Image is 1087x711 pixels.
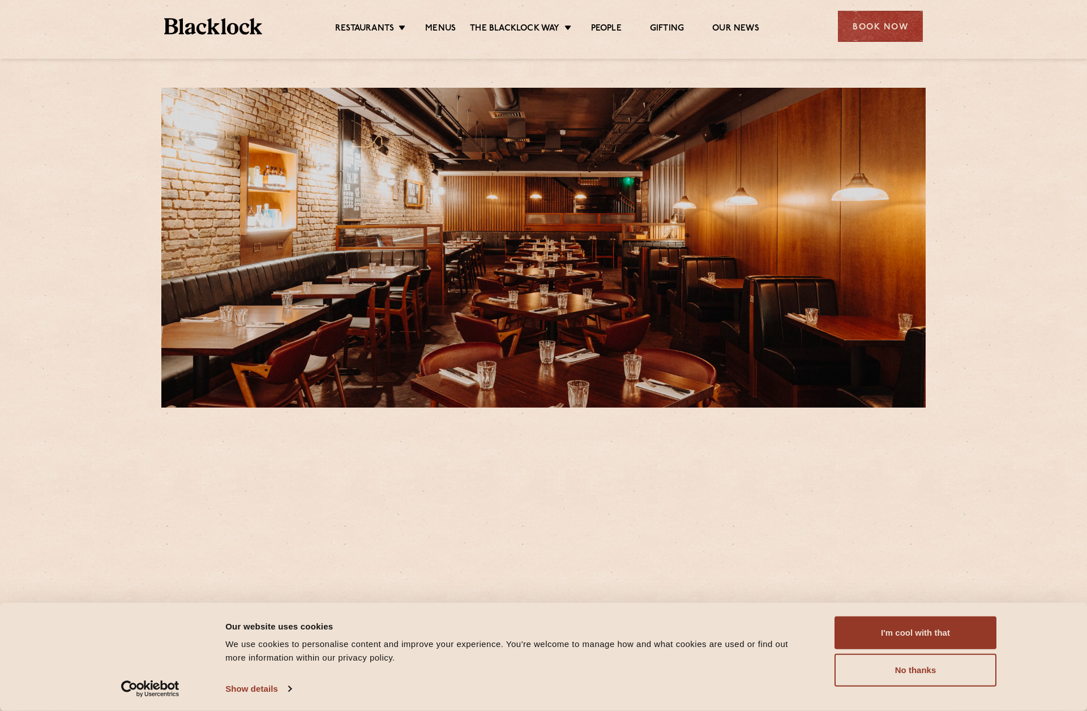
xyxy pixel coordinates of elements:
a: Show details [225,680,291,697]
a: People [591,23,622,36]
div: Our website uses cookies [225,619,809,633]
a: Usercentrics Cookiebot - opens in a new window [101,680,200,697]
div: Book Now [838,11,923,42]
img: BL_Textured_Logo-footer-cropped.svg [164,18,262,35]
div: We use cookies to personalise content and improve your experience. You're welcome to manage how a... [225,637,809,665]
button: No thanks [834,654,996,687]
a: The Blacklock Way [470,23,559,36]
a: Gifting [650,23,684,36]
button: I'm cool with that [834,616,996,649]
a: Restaurants [335,23,394,36]
a: Our News [712,23,759,36]
a: Menus [425,23,456,36]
